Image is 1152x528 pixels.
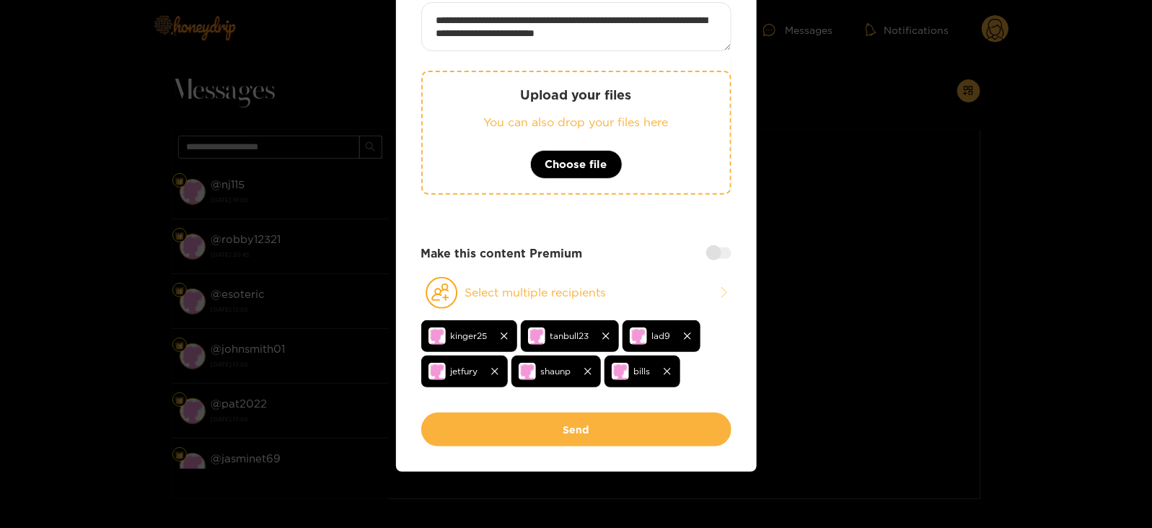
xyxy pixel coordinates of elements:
span: bills [634,363,651,379]
span: Choose file [545,156,607,173]
img: no-avatar.png [519,363,536,380]
strong: Make this content Premium [421,245,583,262]
button: Choose file [530,150,623,179]
span: jetfury [451,363,478,379]
span: lad9 [652,327,671,344]
span: kinger25 [451,327,488,344]
span: tanbull23 [550,327,589,344]
img: no-avatar.png [630,327,647,345]
img: no-avatar.png [428,363,446,380]
img: no-avatar.png [612,363,629,380]
button: Send [421,413,731,446]
p: Upload your files [452,87,701,103]
button: Select multiple recipients [421,276,731,309]
img: no-avatar.png [428,327,446,345]
p: You can also drop your files here [452,114,701,131]
span: shaunp [541,363,571,379]
img: no-avatar.png [528,327,545,345]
